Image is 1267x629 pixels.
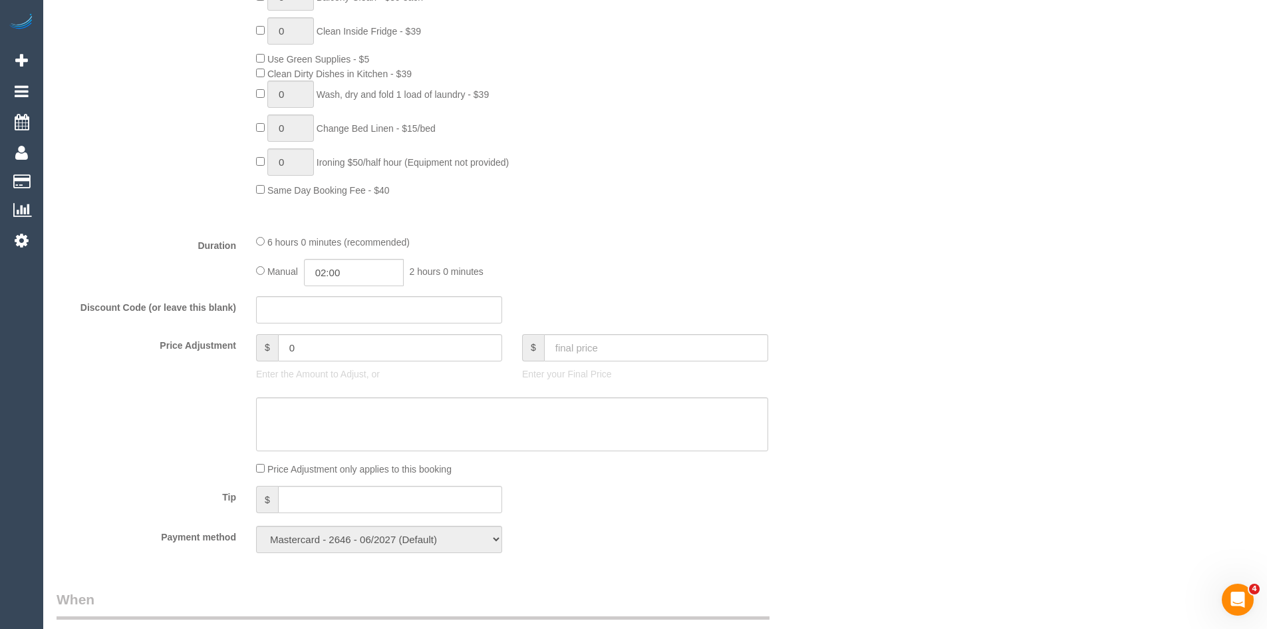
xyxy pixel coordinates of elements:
span: Change Bed Linen - $15/bed [317,123,436,134]
span: Clean Dirty Dishes in Kitchen - $39 [267,69,412,79]
span: Ironing $50/half hour (Equipment not provided) [317,157,509,168]
p: Enter your Final Price [522,367,768,381]
label: Payment method [47,526,246,544]
span: 2 hours 0 minutes [410,266,484,277]
label: Price Adjustment [47,334,246,352]
input: final price [544,334,768,361]
span: Price Adjustment only applies to this booking [267,464,452,475]
span: 6 hours 0 minutes (recommended) [267,237,410,248]
span: Clean Inside Fridge - $39 [317,26,421,37]
p: Enter the Amount to Adjust, or [256,367,502,381]
span: Same Day Booking Fee - $40 [267,185,390,196]
span: Use Green Supplies - $5 [267,54,369,65]
span: $ [522,334,544,361]
label: Tip [47,486,246,504]
span: $ [256,486,278,513]
span: 4 [1249,584,1260,594]
img: Automaid Logo [8,13,35,32]
span: $ [256,334,278,361]
label: Duration [47,234,246,252]
iframe: Intercom live chat [1222,584,1254,616]
label: Discount Code (or leave this blank) [47,296,246,314]
legend: When [57,590,770,620]
span: Manual [267,266,298,277]
span: Wash, dry and fold 1 load of laundry - $39 [317,89,489,100]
